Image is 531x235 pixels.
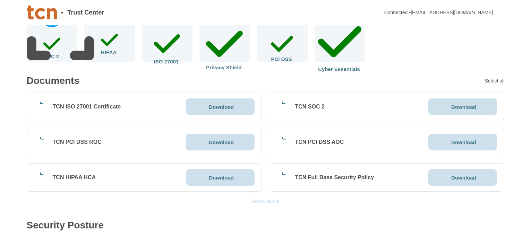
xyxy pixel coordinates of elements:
[209,104,234,110] p: Download
[154,29,180,64] div: ISO 27001
[295,103,324,110] div: TCN SOC 2
[295,139,344,146] div: TCN PCI DSS AOC
[451,175,476,180] p: Download
[27,220,104,230] div: Security Posture
[209,140,234,145] p: Download
[206,23,243,70] div: Privacy Shield
[451,140,476,145] p: Download
[209,175,234,180] p: Download
[61,9,63,16] span: •
[251,199,279,204] div: Show More
[53,139,102,146] div: TCN PCI DSS ROC
[67,9,104,16] span: Trust Center
[318,17,361,72] div: Cyber Essentials
[27,6,57,19] img: Company Banner
[53,103,121,110] div: TCN ISO 27001 Certificate
[53,174,96,181] div: TCN HIPAA HCA
[101,30,118,55] div: HIPAA
[384,10,493,15] div: Connected • [EMAIL_ADDRESS][DOMAIN_NAME]
[271,31,293,62] div: PCI DSS
[27,76,79,86] div: Documents
[485,78,505,83] div: Select all
[451,104,476,110] p: Download
[295,174,374,181] div: TCN Full Base Security Policy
